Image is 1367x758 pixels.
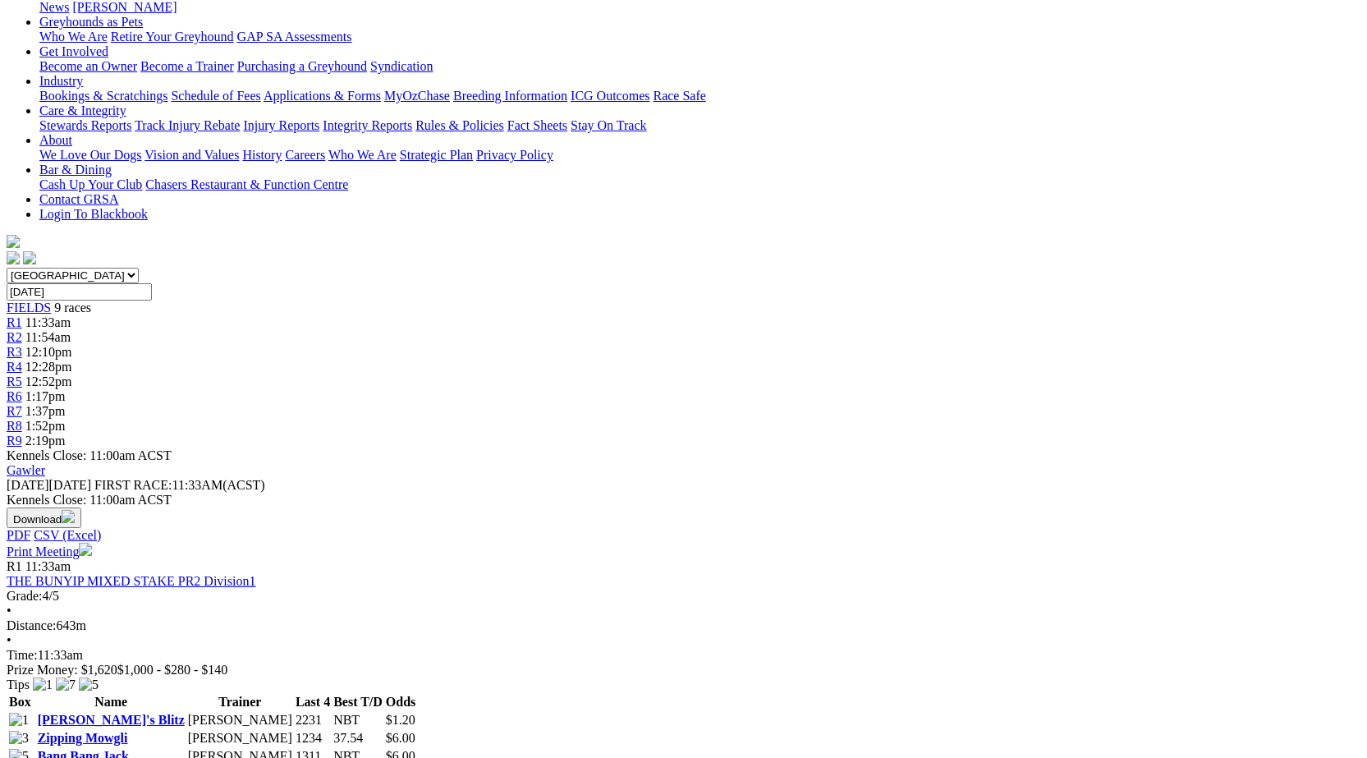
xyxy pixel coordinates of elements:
span: $1,000 - $280 - $140 [117,663,228,677]
span: $1.20 [386,713,415,727]
img: 1 [33,678,53,692]
span: $6.00 [386,731,415,745]
div: Get Involved [39,59,1360,74]
span: 1:52pm [25,419,66,433]
th: Last 4 [295,694,331,710]
a: CSV (Excel) [34,528,101,542]
a: R6 [7,389,22,403]
a: Injury Reports [243,118,319,132]
a: Zipping Mowgli [38,731,128,745]
div: Care & Integrity [39,118,1360,133]
span: FIRST RACE: [94,478,172,492]
a: Gawler [7,463,45,477]
div: About [39,148,1360,163]
a: Strategic Plan [400,148,473,162]
a: About [39,133,72,147]
th: Name [37,694,186,710]
img: 3 [9,731,29,746]
a: R5 [7,374,22,388]
a: GAP SA Assessments [237,30,352,44]
a: Care & Integrity [39,103,126,117]
a: FIELDS [7,301,51,315]
span: 11:33am [25,315,71,329]
img: 1 [9,713,29,728]
span: 12:52pm [25,374,72,388]
div: Prize Money: $1,620 [7,663,1360,678]
div: Greyhounds as Pets [39,30,1360,44]
a: Who We Are [328,148,397,162]
span: R4 [7,360,22,374]
a: Bar & Dining [39,163,112,177]
span: 11:33am [25,559,71,573]
span: R1 [7,559,22,573]
span: Time: [7,648,38,662]
td: 2231 [295,712,331,728]
a: Track Injury Rebate [135,118,240,132]
a: Get Involved [39,44,108,58]
span: 1:17pm [25,389,66,403]
span: Distance: [7,618,56,632]
a: THE BUNYIP MIXED STAKE PR2 Division1 [7,574,255,588]
a: R2 [7,330,22,344]
div: 643m [7,618,1360,633]
a: Breeding Information [453,89,567,103]
th: Best T/D [333,694,383,710]
td: 37.54 [333,730,383,747]
a: PDF [7,528,30,542]
a: Syndication [370,59,433,73]
a: Retire Your Greyhound [111,30,234,44]
a: Stay On Track [571,118,646,132]
a: Print Meeting [7,544,92,558]
span: 11:54am [25,330,71,344]
a: Careers [285,148,325,162]
img: download.svg [62,510,75,523]
a: Privacy Policy [476,148,553,162]
a: R9 [7,434,22,448]
a: Chasers Restaurant & Function Centre [145,177,348,191]
a: Greyhounds as Pets [39,15,143,29]
img: 5 [79,678,99,692]
span: [DATE] [7,478,49,492]
a: Schedule of Fees [171,89,260,103]
span: 11:33AM(ACST) [94,478,265,492]
a: Contact GRSA [39,192,118,206]
a: Integrity Reports [323,118,412,132]
th: Trainer [187,694,293,710]
a: [PERSON_NAME]'s Blitz [38,713,185,727]
a: Vision and Values [144,148,239,162]
a: Cash Up Your Club [39,177,142,191]
img: printer.svg [79,543,92,556]
a: ICG Outcomes [571,89,649,103]
span: [DATE] [7,478,91,492]
a: Who We Are [39,30,108,44]
img: facebook.svg [7,251,20,264]
a: R3 [7,345,22,359]
td: [PERSON_NAME] [187,730,293,747]
td: NBT [333,712,383,728]
img: logo-grsa-white.png [7,235,20,248]
img: twitter.svg [23,251,36,264]
td: 1234 [295,730,331,747]
span: 9 races [54,301,91,315]
img: 7 [56,678,76,692]
a: R7 [7,404,22,418]
a: R8 [7,419,22,433]
a: We Love Our Dogs [39,148,141,162]
span: Tips [7,678,30,691]
span: Box [9,695,31,709]
div: Bar & Dining [39,177,1360,192]
span: Kennels Close: 11:00am ACST [7,448,172,462]
a: History [242,148,282,162]
a: Race Safe [653,89,705,103]
a: Rules & Policies [415,118,504,132]
div: 4/5 [7,589,1360,604]
a: Login To Blackbook [39,207,148,221]
span: 12:10pm [25,345,72,359]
